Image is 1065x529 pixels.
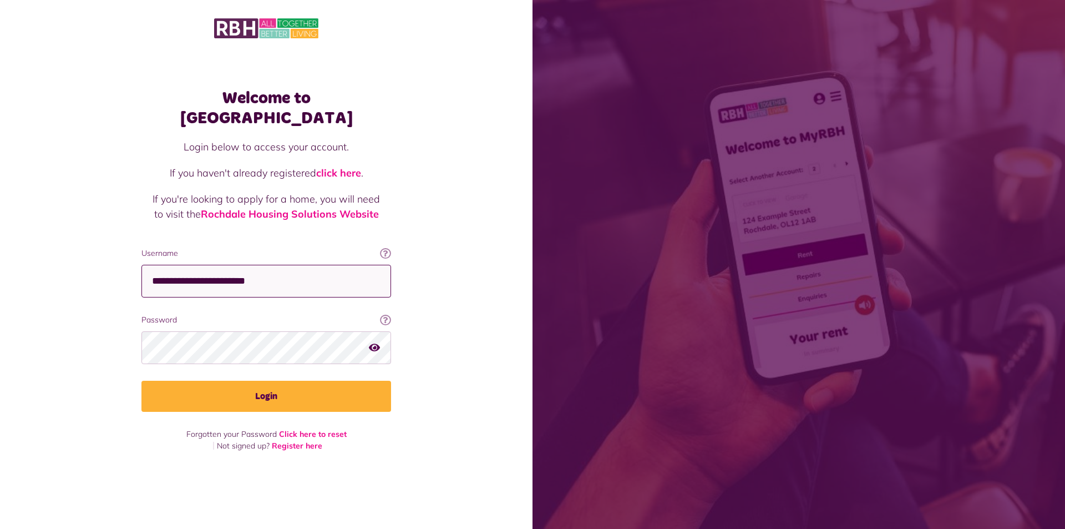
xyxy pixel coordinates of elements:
[153,139,380,154] p: Login below to access your account.
[272,441,322,451] a: Register here
[279,429,347,439] a: Click here to reset
[153,165,380,180] p: If you haven't already registered .
[141,381,391,412] button: Login
[141,88,391,128] h1: Welcome to [GEOGRAPHIC_DATA]
[153,192,380,221] p: If you're looking to apply for a home, you will need to visit the
[214,17,318,40] img: MyRBH
[186,429,277,439] span: Forgotten your Password
[201,208,379,220] a: Rochdale Housing Solutions Website
[316,167,361,179] a: click here
[141,248,391,259] label: Username
[217,441,270,451] span: Not signed up?
[141,314,391,326] label: Password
